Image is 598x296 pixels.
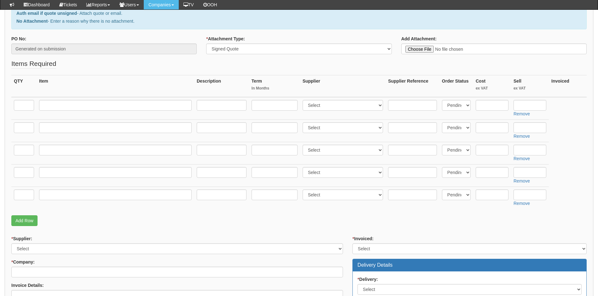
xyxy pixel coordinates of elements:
[11,75,37,97] th: QTY
[16,19,48,24] b: No Attachment
[514,178,530,183] a: Remove
[16,18,582,24] p: - Enter a reason why there is no attachment.
[357,276,378,282] label: Delivery:
[439,75,473,97] th: Order Status
[11,235,32,242] label: Supplier:
[11,36,26,42] label: PO No:
[511,75,549,97] th: Sell
[11,59,56,69] legend: Items Required
[16,11,77,16] b: Auth email if quote unsigned
[37,75,194,97] th: Item
[252,86,298,91] small: In Months
[473,75,511,97] th: Cost
[206,36,245,42] label: Attachment Type:
[357,262,582,268] h3: Delivery Details
[514,156,530,161] a: Remove
[249,75,300,97] th: Term
[11,215,38,226] a: Add Row
[16,10,582,16] p: - Attach quote or email.
[11,282,44,288] label: Invoice Details:
[549,75,587,97] th: Invoiced
[386,75,439,97] th: Supplier Reference
[514,111,530,116] a: Remove
[514,86,546,91] small: ex VAT
[194,75,249,97] th: Description
[352,235,374,242] label: Invoiced:
[11,259,35,265] label: Company:
[514,134,530,139] a: Remove
[401,36,437,42] label: Add Attachment:
[476,86,508,91] small: ex VAT
[514,201,530,206] a: Remove
[300,75,386,97] th: Supplier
